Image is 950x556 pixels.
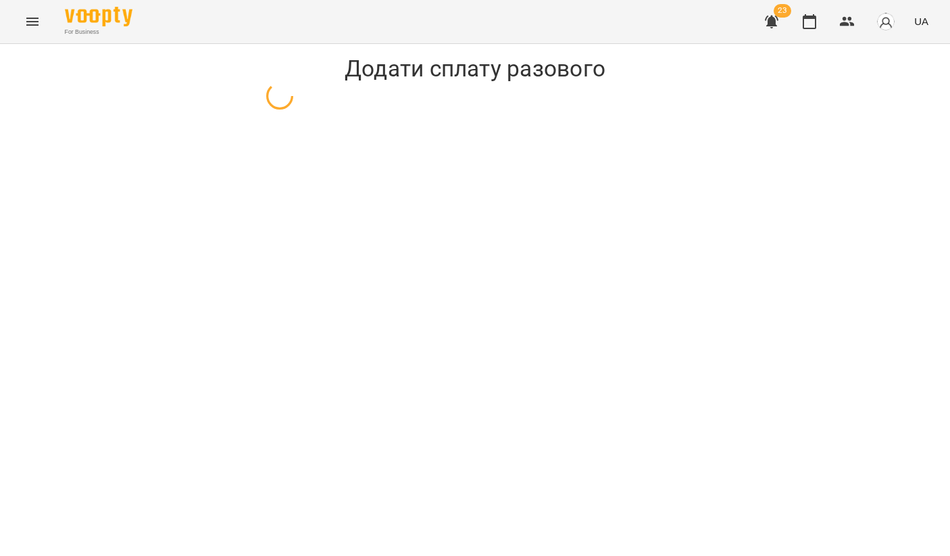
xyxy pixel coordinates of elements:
[876,12,895,31] img: avatar_s.png
[914,14,928,28] span: UA
[65,7,132,26] img: Voopty Logo
[909,9,934,34] button: UA
[266,55,684,83] h1: Додати сплату разового
[16,5,49,38] button: Menu
[65,28,132,37] span: For Business
[774,4,791,18] span: 23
